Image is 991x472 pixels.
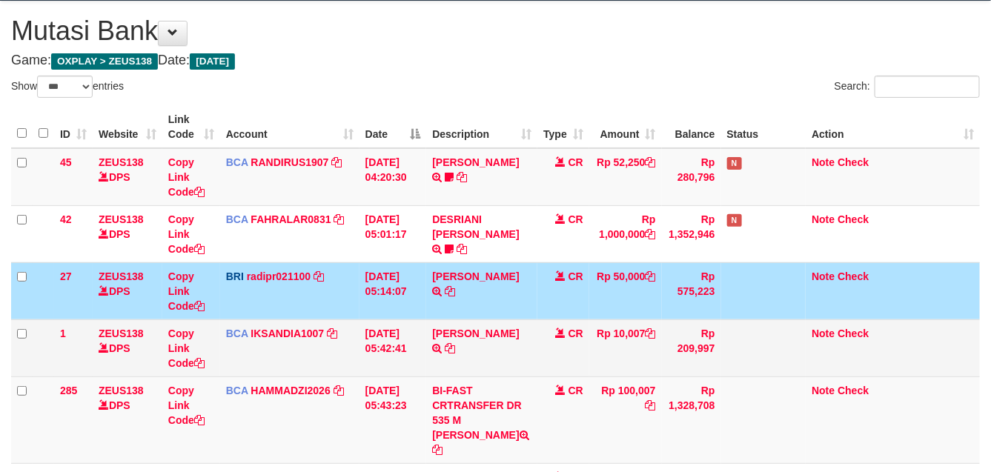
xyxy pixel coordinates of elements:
[589,106,662,148] th: Amount: activate to sort column ascending
[589,376,662,463] td: Rp 100,007
[569,270,583,282] span: CR
[11,76,124,98] label: Show entries
[247,270,311,282] a: radipr021100
[99,156,144,168] a: ZEUS138
[662,148,721,206] td: Rp 280,796
[646,156,656,168] a: Copy Rp 52,250 to clipboard
[812,213,835,225] a: Note
[432,213,519,240] a: DESRIANI [PERSON_NAME]
[838,328,869,339] a: Check
[226,213,248,225] span: BCA
[662,319,721,376] td: Rp 209,997
[168,213,205,255] a: Copy Link Code
[646,328,656,339] a: Copy Rp 10,007 to clipboard
[838,270,869,282] a: Check
[359,106,427,148] th: Date: activate to sort column descending
[11,16,980,46] h1: Mutasi Bank
[812,385,835,396] a: Note
[54,106,93,148] th: ID: activate to sort column ascending
[721,106,806,148] th: Status
[662,106,721,148] th: Balance
[646,270,656,282] a: Copy Rp 50,000 to clipboard
[93,205,162,262] td: DPS
[314,270,324,282] a: Copy radipr021100 to clipboard
[99,270,144,282] a: ZEUS138
[226,328,248,339] span: BCA
[60,270,72,282] span: 27
[426,376,537,463] td: BI-FAST CRTRANSFER DR 535 M [PERSON_NAME]
[93,376,162,463] td: DPS
[93,106,162,148] th: Website: activate to sort column ascending
[812,270,835,282] a: Note
[168,385,205,426] a: Copy Link Code
[835,76,980,98] label: Search:
[359,319,427,376] td: [DATE] 05:42:41
[537,106,589,148] th: Type: activate to sort column ascending
[99,385,144,396] a: ZEUS138
[93,319,162,376] td: DPS
[426,106,537,148] th: Description: activate to sort column ascending
[662,262,721,319] td: Rp 575,223
[727,214,742,227] span: Has Note
[589,205,662,262] td: Rp 1,000,000
[812,156,835,168] a: Note
[569,213,583,225] span: CR
[875,76,980,98] input: Search:
[60,156,72,168] span: 45
[190,53,235,70] span: [DATE]
[51,53,158,70] span: OXPLAY > ZEUS138
[646,399,656,411] a: Copy Rp 100,007 to clipboard
[359,376,427,463] td: [DATE] 05:43:23
[432,270,519,282] a: [PERSON_NAME]
[251,385,330,396] a: HAMMADZI2026
[359,205,427,262] td: [DATE] 05:01:17
[251,328,324,339] a: IKSANDIA1007
[220,106,359,148] th: Account: activate to sort column ascending
[569,328,583,339] span: CR
[569,156,583,168] span: CR
[569,385,583,396] span: CR
[445,285,455,297] a: Copy DANA TEGARJALERPR to clipboard
[806,106,980,148] th: Action: activate to sort column ascending
[359,148,427,206] td: [DATE] 04:20:30
[457,171,467,183] a: Copy TENNY SETIAWAN to clipboard
[727,157,742,170] span: Has Note
[838,156,869,168] a: Check
[251,156,328,168] a: RANDIRUS1907
[251,213,331,225] a: FAHRALAR0831
[60,328,66,339] span: 1
[838,385,869,396] a: Check
[445,342,455,354] a: Copy SANTI RUSTINA to clipboard
[589,262,662,319] td: Rp 50,000
[60,213,72,225] span: 42
[60,385,77,396] span: 285
[93,262,162,319] td: DPS
[589,319,662,376] td: Rp 10,007
[812,328,835,339] a: Note
[662,376,721,463] td: Rp 1,328,708
[168,156,205,198] a: Copy Link Code
[457,243,467,255] a: Copy DESRIANI NATALIS T to clipboard
[432,444,443,456] a: Copy BI-FAST CRTRANSFER DR 535 M ZAINAL ABIDIN to clipboard
[226,270,244,282] span: BRI
[226,385,248,396] span: BCA
[334,385,344,396] a: Copy HAMMADZI2026 to clipboard
[327,328,337,339] a: Copy IKSANDIA1007 to clipboard
[432,156,519,168] a: [PERSON_NAME]
[99,328,144,339] a: ZEUS138
[432,328,519,339] a: [PERSON_NAME]
[93,148,162,206] td: DPS
[838,213,869,225] a: Check
[99,213,144,225] a: ZEUS138
[168,270,205,312] a: Copy Link Code
[589,148,662,206] td: Rp 52,250
[11,53,980,68] h4: Game: Date:
[331,156,342,168] a: Copy RANDIRUS1907 to clipboard
[359,262,427,319] td: [DATE] 05:14:07
[226,156,248,168] span: BCA
[37,76,93,98] select: Showentries
[168,328,205,369] a: Copy Link Code
[646,228,656,240] a: Copy Rp 1,000,000 to clipboard
[162,106,220,148] th: Link Code: activate to sort column ascending
[662,205,721,262] td: Rp 1,352,946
